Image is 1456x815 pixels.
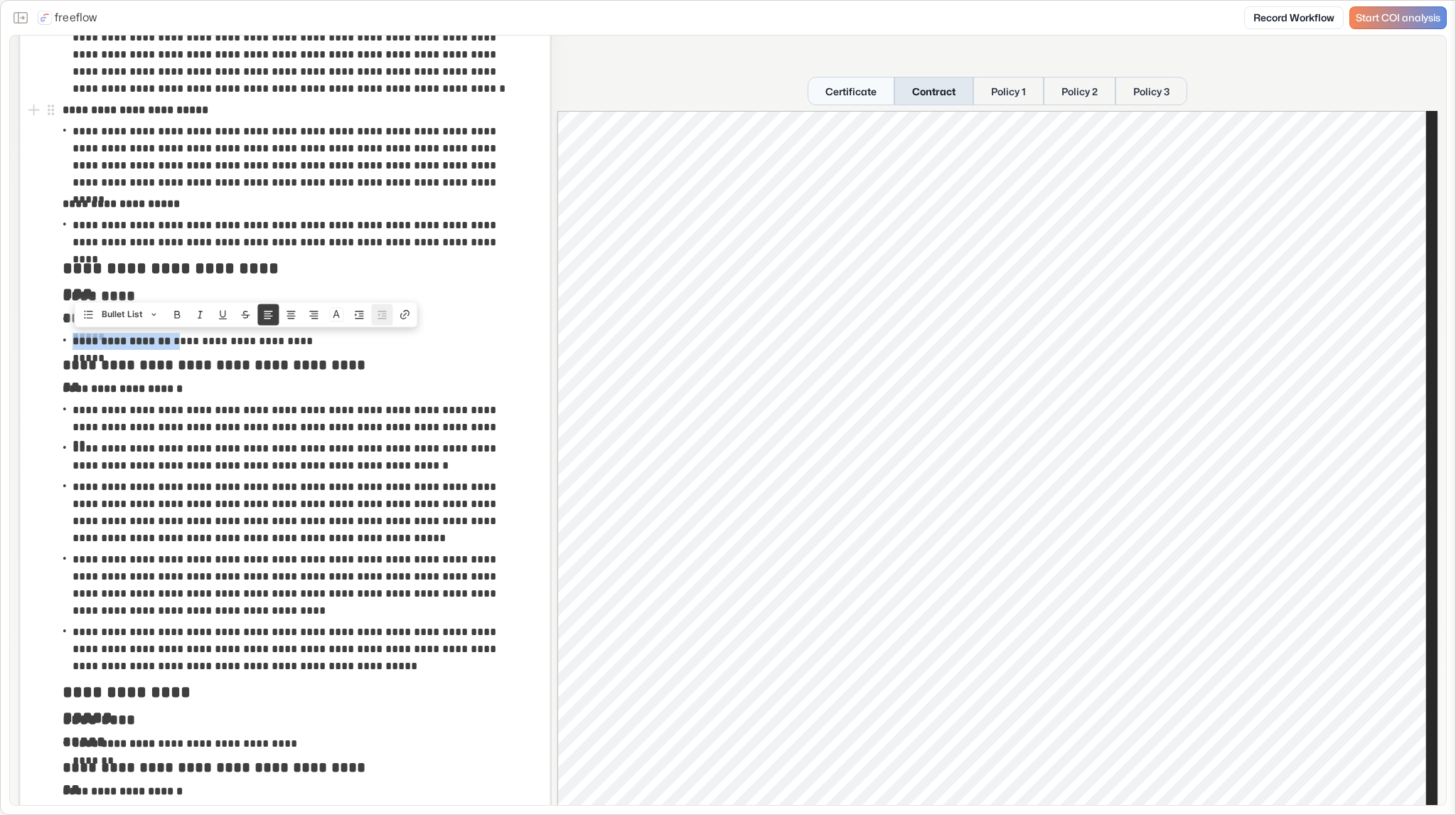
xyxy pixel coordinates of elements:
iframe: Contract [557,111,1438,809]
button: Unnest block [371,304,392,325]
span: Start COI analysis [1356,12,1440,24]
button: Open block menu [43,102,60,119]
button: Policy 3 [1115,77,1187,105]
button: Nest block [348,304,370,325]
button: Align text left [257,304,279,325]
button: Align text right [303,304,324,325]
button: Policy 1 [973,77,1044,105]
p: freeflow [55,9,97,26]
button: Strike [235,304,256,325]
a: freeflow [38,9,97,26]
button: Contract [894,77,973,105]
button: Align text center [280,304,301,325]
a: Record Workflow [1244,6,1344,29]
button: Close the sidebar [9,6,32,29]
a: Start COI analysis [1349,6,1447,29]
button: Policy 2 [1044,77,1115,105]
button: Italic [189,304,210,325]
button: Add block [26,102,43,119]
button: Bold [166,304,188,325]
button: Colors [326,304,347,325]
button: Bullet List [76,304,165,325]
button: Certificate [808,77,894,105]
span: Bullet List [102,304,143,325]
button: Underline [212,304,233,325]
button: Create link [394,304,415,325]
